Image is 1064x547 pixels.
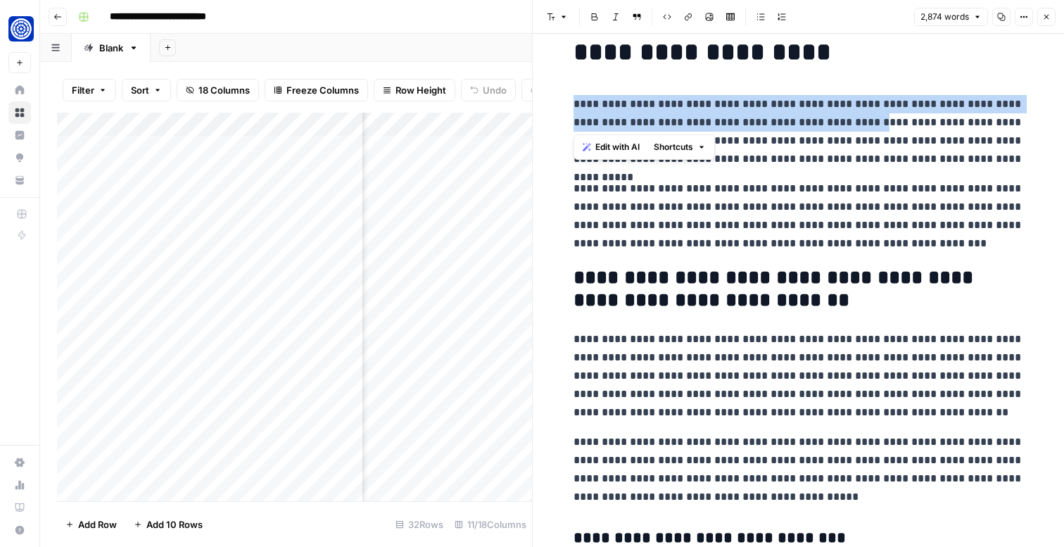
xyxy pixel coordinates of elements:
[577,138,645,156] button: Edit with AI
[395,83,446,97] span: Row Height
[390,513,449,536] div: 32 Rows
[461,79,516,101] button: Undo
[177,79,259,101] button: 18 Columns
[99,41,123,55] div: Blank
[8,169,31,191] a: Your Data
[374,79,455,101] button: Row Height
[122,79,171,101] button: Sort
[449,513,532,536] div: 11/18 Columns
[265,79,368,101] button: Freeze Columns
[286,83,359,97] span: Freeze Columns
[8,11,31,46] button: Workspace: Fundwell
[131,83,149,97] span: Sort
[920,11,969,23] span: 2,874 words
[146,517,203,532] span: Add 10 Rows
[72,34,151,62] a: Blank
[914,8,988,26] button: 2,874 words
[198,83,250,97] span: 18 Columns
[483,83,507,97] span: Undo
[654,141,693,153] span: Shortcuts
[8,519,31,541] button: Help + Support
[8,124,31,146] a: Insights
[125,513,211,536] button: Add 10 Rows
[8,79,31,101] a: Home
[8,101,31,124] a: Browse
[57,513,125,536] button: Add Row
[8,146,31,169] a: Opportunities
[72,83,94,97] span: Filter
[8,496,31,519] a: Learning Hub
[63,79,116,101] button: Filter
[8,474,31,496] a: Usage
[648,138,711,156] button: Shortcuts
[595,141,640,153] span: Edit with AI
[8,451,31,474] a: Settings
[78,517,117,532] span: Add Row
[8,16,34,42] img: Fundwell Logo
